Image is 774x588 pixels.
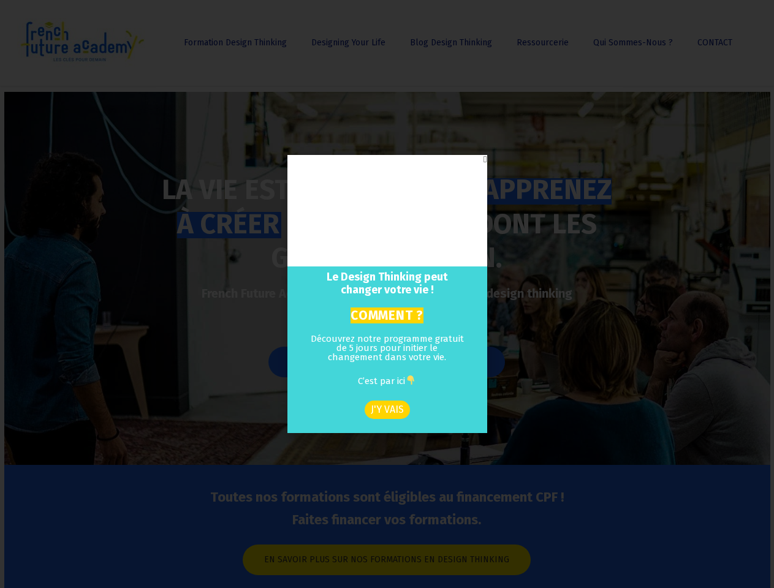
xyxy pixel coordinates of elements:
[309,375,465,399] p: C’est par ici
[309,334,465,376] p: Découvrez notre programme gratuit de 5 jours pour initier le changement dans votre vie.
[297,271,477,297] h2: Le Design Thinking peut changer votre vie !
[406,375,415,385] img: 👇
[484,155,487,164] a: Close
[371,405,404,415] span: J'Y VAIS
[351,307,423,323] mark: COMMENT ?
[365,401,410,419] a: J'Y VAIS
